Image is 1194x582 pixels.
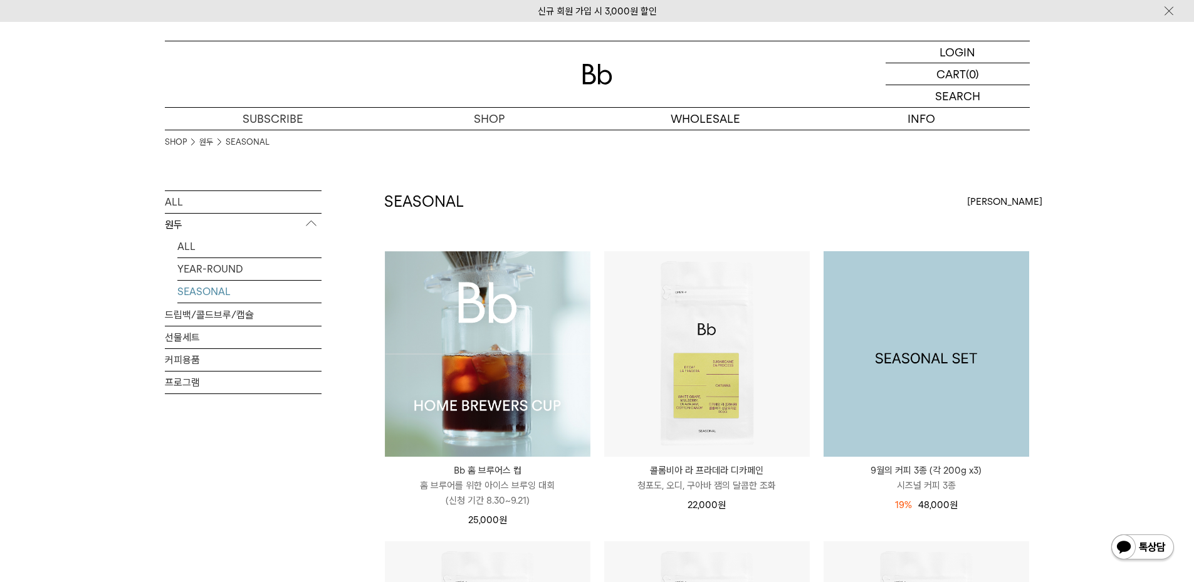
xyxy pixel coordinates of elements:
[177,236,322,257] a: ALL
[936,63,966,85] p: CART
[597,108,814,130] p: WHOLESALE
[824,463,1029,493] a: 9월의 커피 3종 (각 200g x3) 시즈널 커피 3종
[177,281,322,303] a: SEASONAL
[895,497,912,512] div: 19%
[165,304,322,326] a: 드립백/콜드브루/캡슐
[1110,533,1175,563] img: 카카오톡 채널 1:1 채팅 버튼
[824,251,1029,457] a: 9월의 커피 3종 (각 200g x3)
[604,463,810,493] a: 콜롬비아 라 프라데라 디카페인 청포도, 오디, 구아바 잼의 달콤한 조화
[199,136,213,148] a: 원두
[385,463,590,478] p: Bb 홈 브루어스 컵
[165,326,322,348] a: 선물세트
[967,194,1042,209] span: [PERSON_NAME]
[940,41,975,63] p: LOGIN
[499,514,507,526] span: 원
[966,63,979,85] p: (0)
[718,499,726,511] span: 원
[814,108,1030,130] p: INFO
[468,514,507,526] span: 25,000
[886,41,1030,63] a: LOGIN
[177,258,322,280] a: YEAR-ROUND
[385,251,590,457] img: Bb 홈 브루어스 컵
[226,136,270,148] a: SEASONAL
[688,499,726,511] span: 22,000
[824,478,1029,493] p: 시즈널 커피 3종
[582,64,612,85] img: 로고
[918,499,958,511] span: 48,000
[165,349,322,371] a: 커피용품
[385,478,590,508] p: 홈 브루어를 위한 아이스 브루잉 대회 (신청 기간 8.30~9.21)
[604,251,810,457] img: 콜롬비아 라 프라데라 디카페인
[824,463,1029,478] p: 9월의 커피 3종 (각 200g x3)
[935,85,980,107] p: SEARCH
[538,6,657,17] a: 신규 회원 가입 시 3,000원 할인
[165,372,322,393] a: 프로그램
[381,108,597,130] a: SHOP
[604,478,810,493] p: 청포도, 오디, 구아바 잼의 달콤한 조화
[384,191,464,212] h2: SEASONAL
[165,214,322,236] p: 원두
[886,63,1030,85] a: CART (0)
[950,499,958,511] span: 원
[165,136,187,148] a: SHOP
[385,463,590,508] a: Bb 홈 브루어스 컵 홈 브루어를 위한 아이스 브루잉 대회(신청 기간 8.30~9.21)
[165,108,381,130] a: SUBSCRIBE
[165,191,322,213] a: ALL
[824,251,1029,457] img: 1000000743_add2_064.png
[604,463,810,478] p: 콜롬비아 라 프라데라 디카페인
